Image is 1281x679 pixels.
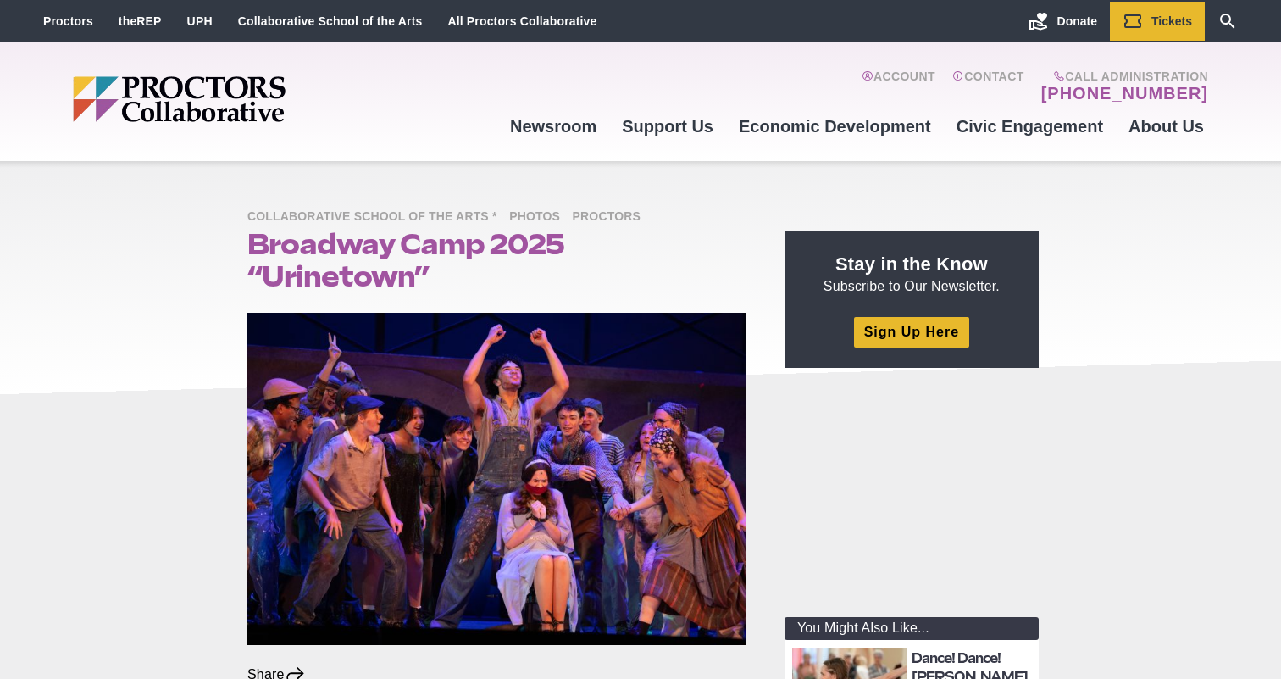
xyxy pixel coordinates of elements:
span: Tickets [1151,14,1192,28]
a: Sign Up Here [854,317,969,347]
div: You Might Also Like... [785,617,1039,640]
a: Economic Development [726,103,944,149]
a: Proctors [573,209,649,223]
p: Subscribe to Our Newsletter. [805,252,1018,296]
span: Photos [509,207,568,228]
a: Contact [952,70,1024,103]
a: Civic Engagement [944,103,1116,149]
span: Donate [1057,14,1097,28]
span: Collaborative School of the Arts * [247,207,506,228]
a: About Us [1116,103,1217,149]
iframe: Advertisement [785,388,1039,600]
a: theREP [119,14,162,28]
img: Proctors logo [73,76,416,122]
a: UPH [187,14,213,28]
a: [PHONE_NUMBER] [1041,83,1208,103]
a: Search [1205,2,1250,41]
span: Call Administration [1036,70,1208,83]
a: All Proctors Collaborative [447,14,596,28]
a: Account [862,70,935,103]
a: Newsroom [497,103,609,149]
a: Collaborative School of the Arts [238,14,423,28]
a: Photos [509,209,568,223]
strong: Stay in the Know [835,253,988,275]
a: Tickets [1110,2,1205,41]
a: Proctors [43,14,93,28]
h1: Broadway Camp 2025 “Urinetown” [247,228,746,292]
a: Collaborative School of the Arts * [247,209,506,223]
a: Support Us [609,103,726,149]
a: Donate [1016,2,1110,41]
span: Proctors [573,207,649,228]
